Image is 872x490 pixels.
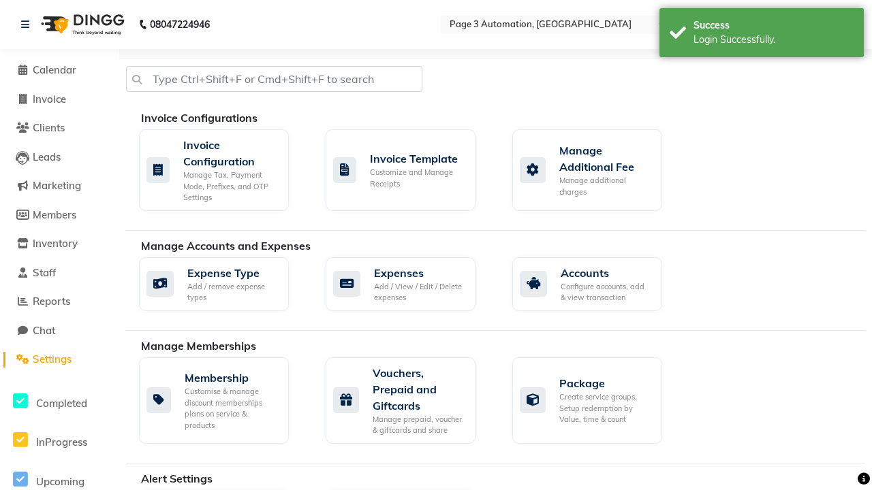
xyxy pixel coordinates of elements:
div: Manage additional charges [559,175,651,197]
div: Manage Tax, Payment Mode, Prefixes, and OTP Settings [183,169,278,203]
a: AccountsConfigure accounts, add & view transaction [512,257,679,311]
div: Add / remove expense types [187,281,278,304]
div: Create service groups, Setup redemption by Value, time & count [559,391,651,425]
a: Expense TypeAdd / remove expense types [139,257,305,311]
a: Staff [3,265,116,281]
input: Type Ctrl+Shift+F or Cmd+Shift+F to search [126,66,422,92]
span: Completed [36,397,87,410]
div: Manage Additional Fee [559,142,651,175]
div: Customise & manage discount memberships plans on service & products [185,386,278,431]
div: Accounts [561,265,651,281]
a: Leads [3,150,116,165]
a: Vouchers, Prepaid and GiftcardsManage prepaid, voucher & giftcards and share [326,357,492,444]
div: Customize and Manage Receipts [370,167,465,189]
a: Members [3,208,116,223]
span: Invoice [33,93,66,105]
a: Reports [3,294,116,310]
div: Package [559,375,651,391]
span: Reports [33,295,70,308]
span: InProgress [36,436,87,448]
a: Invoice [3,92,116,108]
a: Clients [3,120,116,136]
div: Login Successfully. [694,33,854,47]
div: Invoice Template [370,150,465,167]
img: logo [35,5,128,44]
span: Calendar [33,63,76,76]
div: Manage prepaid, voucher & giftcards and share [373,414,465,436]
a: Settings [3,352,116,367]
a: PackageCreate service groups, Setup redemption by Value, time & count [512,357,679,444]
b: 08047224946 [150,5,210,44]
div: Expenses [374,265,465,281]
div: Vouchers, Prepaid and Giftcards [373,365,465,414]
div: Invoice Configuration [183,137,278,169]
a: Inventory [3,236,116,252]
div: Configure accounts, add & view transaction [561,281,651,304]
span: Inventory [33,237,78,250]
span: Members [33,208,76,221]
a: Chat [3,323,116,339]
a: Manage Additional FeeManage additional charges [512,129,679,211]
span: Chat [33,324,55,337]
span: Settings [33,353,72,365]
div: Membership [185,370,278,386]
div: Success [694,18,854,33]
div: Expense Type [187,265,278,281]
span: Clients [33,121,65,134]
a: ExpensesAdd / View / Edit / Delete expenses [326,257,492,311]
a: Invoice TemplateCustomize and Manage Receipts [326,129,492,211]
a: Calendar [3,63,116,78]
span: Upcoming [36,475,84,488]
span: Leads [33,150,61,163]
div: Add / View / Edit / Delete expenses [374,281,465,304]
a: MembershipCustomise & manage discount memberships plans on service & products [139,357,305,444]
span: Marketing [33,179,81,192]
span: Staff [33,266,56,279]
a: Marketing [3,178,116,194]
a: Invoice ConfigurationManage Tax, Payment Mode, Prefixes, and OTP Settings [139,129,305,211]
